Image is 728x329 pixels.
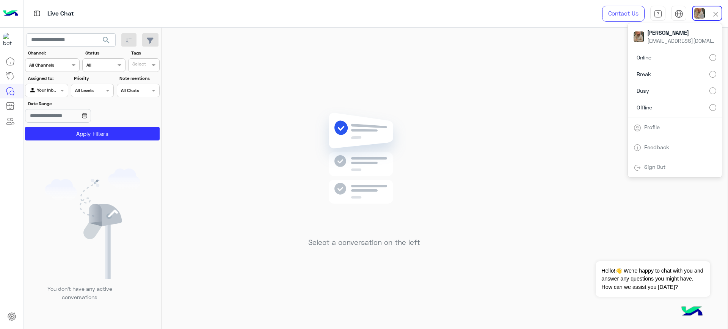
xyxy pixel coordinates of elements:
[25,127,160,140] button: Apply Filters
[596,261,710,297] span: Hello!👋 We're happy to chat with you and answer any questions you might have. How can we assist y...
[309,107,419,232] img: no messages
[647,29,715,37] span: [PERSON_NAME]
[634,31,644,42] img: userImage
[45,168,140,279] img: empty users
[28,100,113,107] label: Date Range
[644,124,660,130] a: Profile
[41,285,118,301] p: You don’t have any active conversations
[634,164,641,172] img: tab
[3,33,17,47] img: 1403182699927242
[679,299,705,325] img: hulul-logo.png
[47,9,74,19] p: Live Chat
[650,6,665,22] a: tab
[709,54,716,61] input: Online
[634,144,641,151] img: tab
[28,75,67,82] label: Assigned to:
[131,61,146,69] div: Select
[131,50,159,56] label: Tags
[308,238,420,247] h5: Select a conversation on the left
[644,164,665,170] a: Sign Out
[74,75,113,82] label: Priority
[675,9,683,18] img: tab
[634,124,641,132] img: tab
[637,53,651,61] span: Online
[119,75,158,82] label: Note mentions
[647,37,715,45] span: [EMAIL_ADDRESS][DOMAIN_NAME]
[637,103,652,111] span: Offline
[3,6,18,22] img: Logo
[694,8,705,19] img: userImage
[711,10,720,19] img: close
[709,104,716,111] input: Offline
[644,144,669,150] a: Feedback
[637,87,649,95] span: Busy
[602,6,645,22] a: Contact Us
[654,9,662,18] img: tab
[32,9,42,18] img: tab
[28,50,79,56] label: Channel:
[97,33,116,50] button: search
[709,87,716,94] input: Busy
[85,50,124,56] label: Status
[709,71,716,78] input: Break
[637,70,651,78] span: Break
[102,36,111,45] span: search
